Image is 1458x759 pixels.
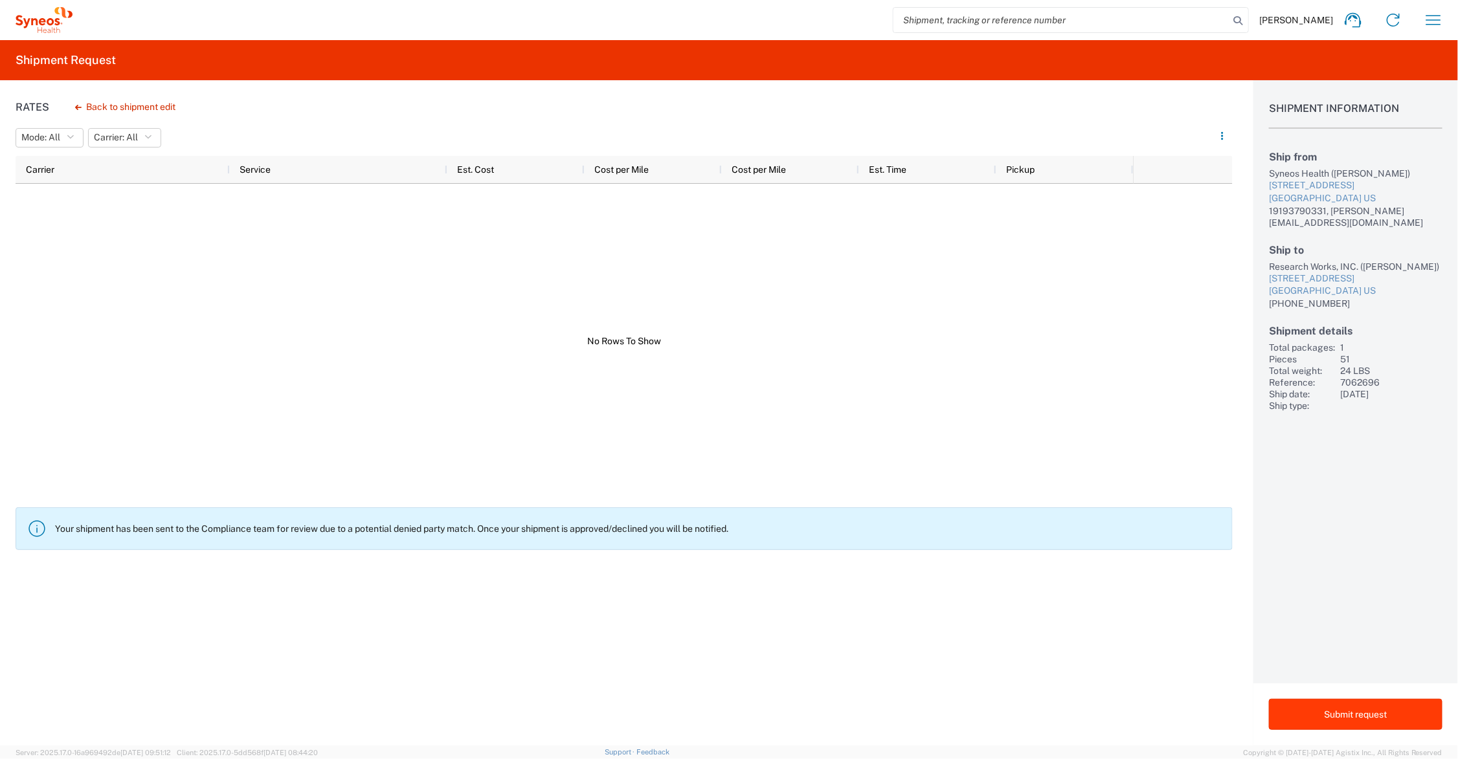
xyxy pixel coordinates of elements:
[458,164,495,175] span: Est. Cost
[94,131,138,144] span: Carrier: All
[16,749,171,756] span: Server: 2025.17.0-16a969492de
[869,164,907,175] span: Est. Time
[16,128,84,148] button: Mode: All
[1007,164,1035,175] span: Pickup
[16,101,49,113] h1: Rates
[1340,377,1442,388] div: 7062696
[1269,179,1442,204] a: [STREET_ADDRESS][GEOGRAPHIC_DATA] US
[1269,102,1442,129] h1: Shipment Information
[1269,244,1442,256] h2: Ship to
[1269,179,1442,192] div: [STREET_ADDRESS]
[893,8,1229,32] input: Shipment, tracking or reference number
[120,749,171,756] span: [DATE] 09:51:12
[595,164,649,175] span: Cost per Mile
[732,164,787,175] span: Cost per Mile
[1269,168,1442,179] div: Syneos Health ([PERSON_NAME])
[1269,400,1335,412] div: Ship type:
[264,749,318,756] span: [DATE] 08:44:20
[1269,377,1335,388] div: Reference:
[177,749,318,756] span: Client: 2025.17.0-5dd568f
[1259,14,1333,26] span: [PERSON_NAME]
[1340,353,1442,365] div: 51
[1269,325,1442,337] h2: Shipment details
[1269,261,1442,272] div: Research Works, INC. ([PERSON_NAME])
[1340,365,1442,377] div: 24 LBS
[1269,298,1442,309] div: [PHONE_NUMBER]
[1269,342,1335,353] div: Total packages:
[1269,272,1442,285] div: [STREET_ADDRESS]
[65,96,186,118] button: Back to shipment edit
[26,164,54,175] span: Carrier
[16,52,116,68] h2: Shipment Request
[55,523,1222,534] p: Your shipment has been sent to the Compliance team for review due to a potential denied party mat...
[1340,388,1442,400] div: [DATE]
[1340,342,1442,353] div: 1
[1269,192,1442,205] div: [GEOGRAPHIC_DATA] US
[1269,365,1335,377] div: Total weight:
[21,131,60,144] span: Mode: All
[1269,699,1442,730] button: Submit request
[1269,388,1335,400] div: Ship date:
[1269,353,1335,365] div: Pieces
[88,128,161,148] button: Carrier: All
[1243,747,1442,758] span: Copyright © [DATE]-[DATE] Agistix Inc., All Rights Reserved
[605,748,637,756] a: Support
[636,748,669,756] a: Feedback
[1269,272,1442,298] a: [STREET_ADDRESS][GEOGRAPHIC_DATA] US
[1269,285,1442,298] div: [GEOGRAPHIC_DATA] US
[1269,151,1442,163] h2: Ship from
[240,164,271,175] span: Service
[1269,205,1442,228] div: 19193790331, [PERSON_NAME][EMAIL_ADDRESS][DOMAIN_NAME]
